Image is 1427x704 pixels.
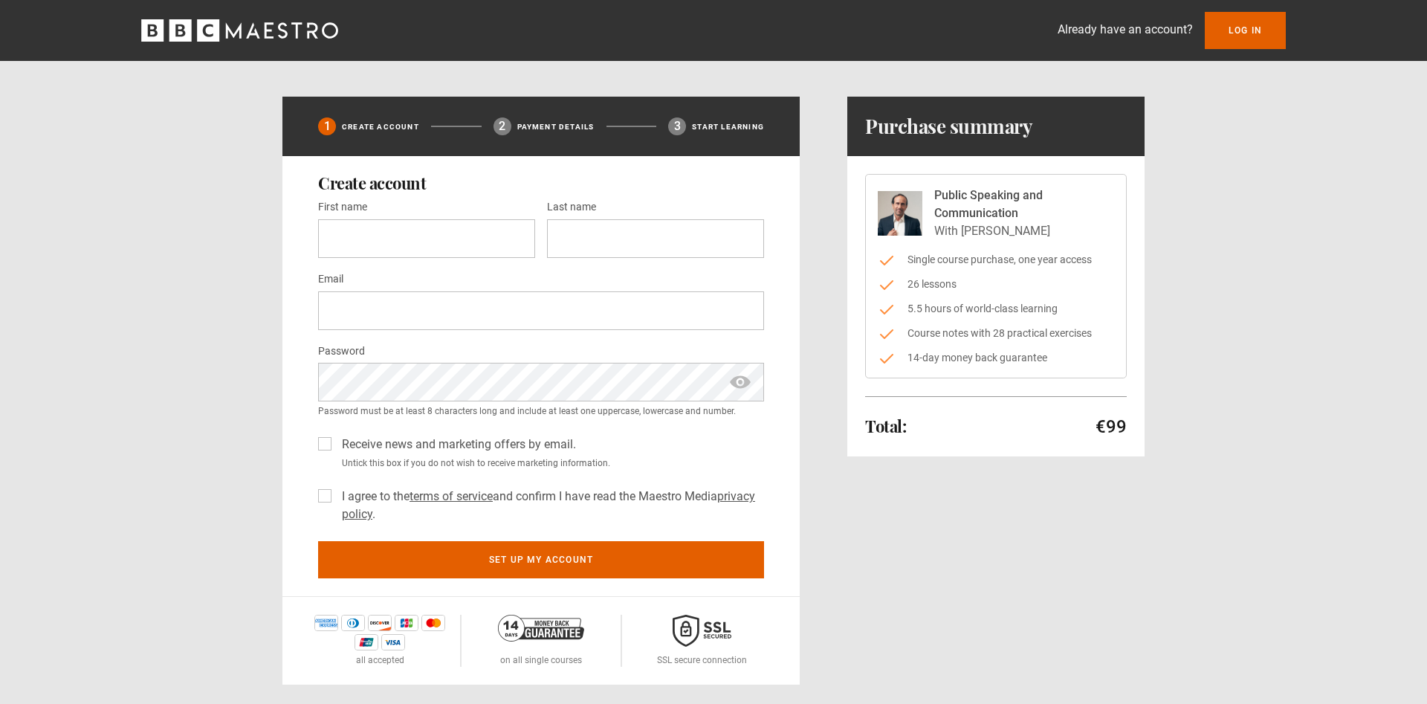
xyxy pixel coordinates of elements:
img: unionpay [355,634,378,650]
div: 3 [668,117,686,135]
img: visa [381,634,405,650]
svg: BBC Maestro [141,19,338,42]
p: on all single courses [500,653,582,667]
small: Password must be at least 8 characters long and include at least one uppercase, lowercase and num... [318,404,764,418]
p: With [PERSON_NAME] [934,222,1114,240]
span: show password [728,363,752,401]
a: terms of service [410,489,493,503]
img: discover [368,615,392,631]
p: Already have an account? [1058,21,1193,39]
label: First name [318,198,367,216]
p: Payment details [517,121,595,132]
a: Log In [1205,12,1286,49]
p: €99 [1096,415,1127,439]
img: 14-day-money-back-guarantee-42d24aedb5115c0ff13b.png [498,615,584,642]
small: Untick this box if you do not wish to receive marketing information. [336,456,764,470]
li: 5.5 hours of world-class learning [878,301,1114,317]
label: Last name [547,198,596,216]
img: jcb [395,615,418,631]
p: Start learning [692,121,764,132]
img: amex [314,615,338,631]
h2: Create account [318,174,764,192]
p: SSL secure connection [657,653,747,667]
li: Course notes with 28 practical exercises [878,326,1114,341]
li: Single course purchase, one year access [878,252,1114,268]
img: diners [341,615,365,631]
div: 2 [494,117,511,135]
div: 1 [318,117,336,135]
p: Create Account [342,121,419,132]
label: Receive news and marketing offers by email. [336,436,576,453]
label: Email [318,271,343,288]
button: Set up my account [318,541,764,578]
label: I agree to the and confirm I have read the Maestro Media . [336,488,764,523]
li: 14-day money back guarantee [878,350,1114,366]
h1: Purchase summary [865,114,1032,138]
label: Password [318,343,365,361]
li: 26 lessons [878,277,1114,292]
p: Public Speaking and Communication [934,187,1114,222]
img: mastercard [421,615,445,631]
p: all accepted [356,653,404,667]
h2: Total: [865,417,906,435]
